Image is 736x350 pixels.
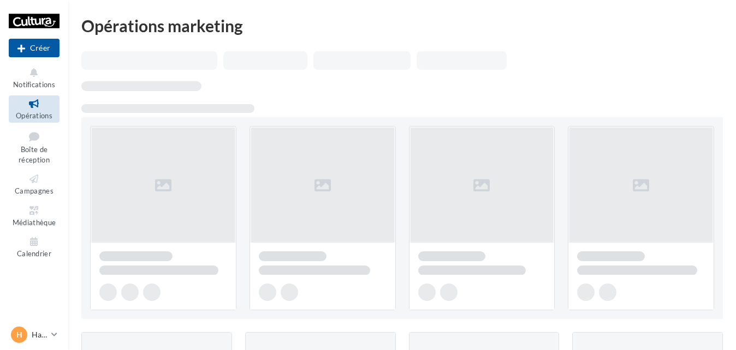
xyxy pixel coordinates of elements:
[9,233,60,260] a: Calendrier
[13,80,55,89] span: Notifications
[81,17,723,34] div: Opérations marketing
[32,329,47,340] p: Haguenau
[13,218,56,227] span: Médiathèque
[9,39,60,57] button: Créer
[9,95,60,122] a: Opérations
[9,39,60,57] div: Nouvelle campagne
[9,324,60,345] a: H Haguenau
[15,186,54,195] span: Campagnes
[16,329,22,340] span: H
[9,202,60,229] a: Médiathèque
[19,145,50,164] span: Boîte de réception
[17,249,51,258] span: Calendrier
[9,127,60,167] a: Boîte de réception
[9,171,60,197] a: Campagnes
[9,64,60,91] button: Notifications
[16,111,52,120] span: Opérations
